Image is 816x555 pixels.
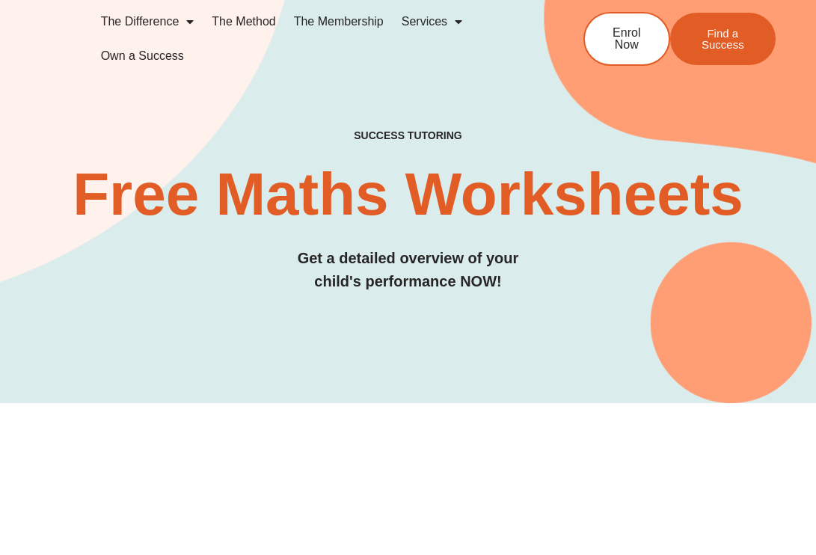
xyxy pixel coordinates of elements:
a: Services [393,4,471,39]
span: Find a Success [693,28,753,50]
a: The Method [203,4,284,39]
a: Enrol Now [583,12,670,66]
nav: Menu [92,4,542,73]
span: Enrol Now [607,27,646,51]
a: The Membership [285,4,393,39]
h4: SUCCESS TUTORING​ [41,129,776,142]
h2: Free Maths Worksheets​ [41,165,776,224]
a: Find a Success [670,13,776,65]
a: Own a Success [92,39,193,73]
h3: Get a detailed overview of your child's performance NOW! [41,247,776,293]
a: The Difference [92,4,203,39]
